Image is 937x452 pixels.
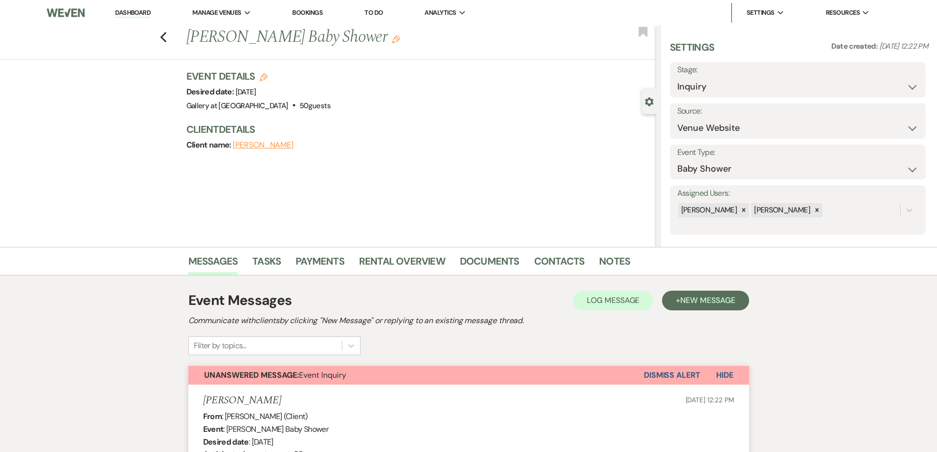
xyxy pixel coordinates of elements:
button: Close lead details [645,96,654,106]
h3: Event Details [186,69,331,83]
span: [DATE] 12:22 PM [879,41,928,51]
span: Resources [826,8,860,18]
label: Event Type: [677,146,918,160]
span: [DATE] 12:22 PM [686,395,734,404]
span: Analytics [424,8,456,18]
a: Messages [188,253,238,275]
span: [DATE] [236,87,256,97]
a: Dashboard [115,8,151,18]
span: Gallery at [GEOGRAPHIC_DATA] [186,101,288,111]
strong: Unanswered Message: [204,370,299,380]
b: From [203,411,222,422]
button: Edit [392,34,400,43]
h1: [PERSON_NAME] Baby Shower [186,26,558,49]
h1: Event Messages [188,290,292,311]
span: New Message [680,295,735,305]
button: Unanswered Message:Event Inquiry [188,366,644,385]
a: Documents [460,253,519,275]
span: Settings [747,8,775,18]
div: [PERSON_NAME] [751,203,812,217]
button: Log Message [573,291,653,310]
span: Date created: [831,41,879,51]
button: Dismiss Alert [644,366,700,385]
label: Source: [677,104,918,119]
span: Log Message [587,295,639,305]
h5: [PERSON_NAME] [203,394,281,407]
span: Hide [716,370,733,380]
a: Bookings [292,8,323,17]
img: Weven Logo [47,2,84,23]
span: 50 guests [300,101,331,111]
button: +New Message [662,291,749,310]
button: Hide [700,366,749,385]
a: Rental Overview [359,253,445,275]
div: Filter by topics... [194,340,246,352]
span: Client name: [186,140,233,150]
label: Stage: [677,63,918,77]
span: Event Inquiry [204,370,346,380]
button: [PERSON_NAME] [233,141,294,149]
h3: Settings [670,40,715,62]
h3: Client Details [186,122,646,136]
span: Manage Venues [192,8,241,18]
a: Notes [599,253,630,275]
h2: Communicate with clients by clicking "New Message" or replying to an existing message thread. [188,315,749,327]
a: Payments [296,253,344,275]
a: To Do [364,8,383,17]
div: [PERSON_NAME] [678,203,739,217]
b: Event [203,424,224,434]
a: Contacts [534,253,585,275]
label: Assigned Users: [677,186,918,201]
b: Desired date [203,437,249,447]
span: Desired date: [186,87,236,97]
a: Tasks [252,253,281,275]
